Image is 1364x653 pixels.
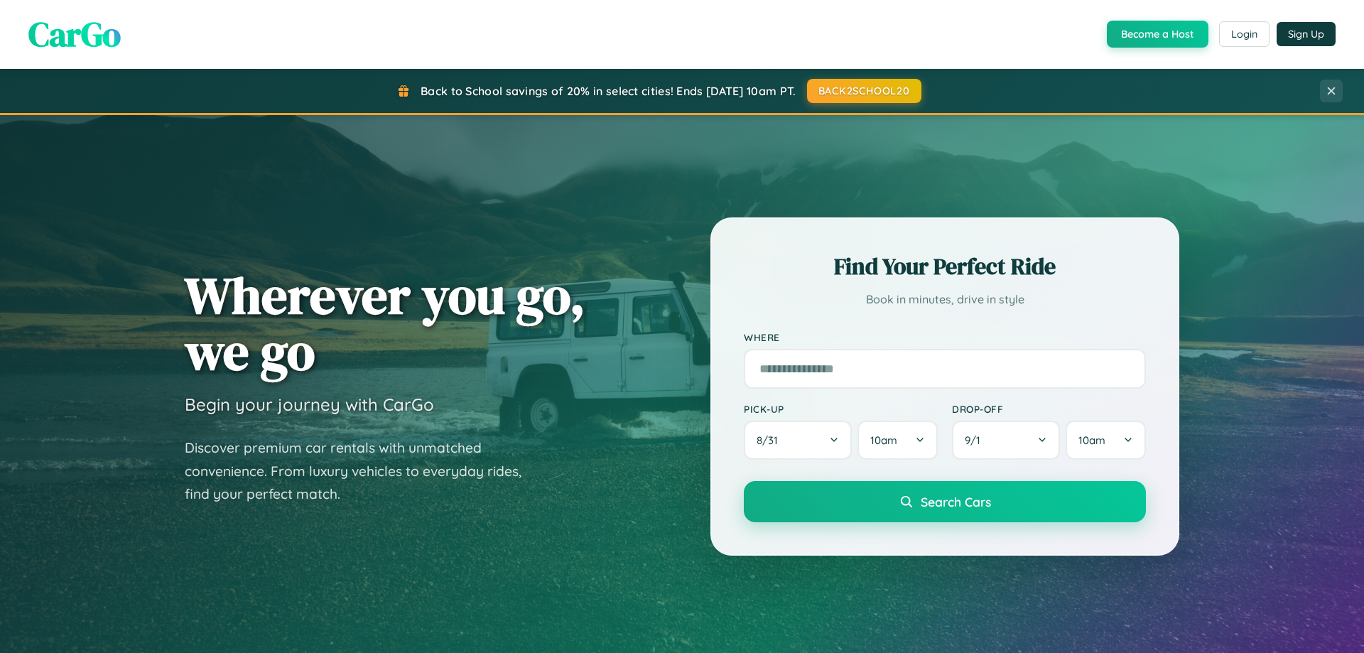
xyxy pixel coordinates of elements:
button: Become a Host [1107,21,1208,48]
h2: Find Your Perfect Ride [744,251,1146,282]
h1: Wherever you go, we go [185,267,585,379]
label: Pick-up [744,403,938,415]
span: Back to School savings of 20% in select cities! Ends [DATE] 10am PT. [421,84,796,98]
span: Search Cars [921,494,991,509]
button: Search Cars [744,481,1146,522]
button: 10am [857,421,938,460]
p: Discover premium car rentals with unmatched convenience. From luxury vehicles to everyday rides, ... [185,436,540,506]
span: CarGo [28,11,121,58]
span: 10am [870,433,897,447]
button: 9/1 [952,421,1060,460]
button: BACK2SCHOOL20 [807,79,921,103]
button: 8/31 [744,421,852,460]
label: Where [744,331,1146,343]
h3: Begin your journey with CarGo [185,394,434,415]
span: 10am [1078,433,1105,447]
label: Drop-off [952,403,1146,415]
span: 9 / 1 [965,433,987,447]
button: 10am [1066,421,1146,460]
p: Book in minutes, drive in style [744,289,1146,310]
span: 8 / 31 [757,433,785,447]
button: Login [1219,21,1270,47]
button: Sign Up [1277,22,1336,46]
